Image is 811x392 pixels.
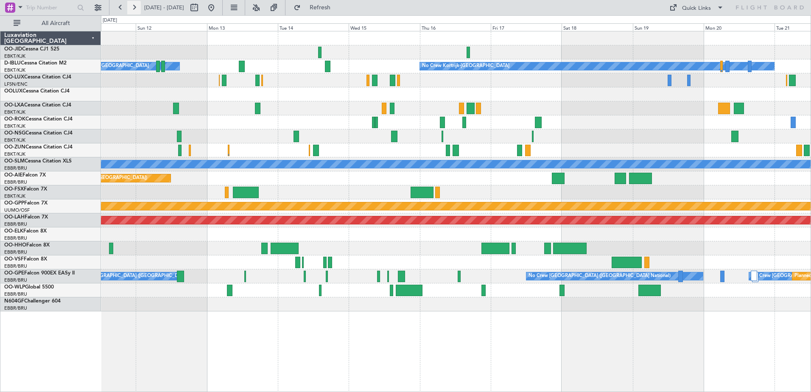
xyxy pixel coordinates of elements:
[26,1,75,14] input: Trip Number
[4,201,48,206] a: OO-GPPFalcon 7X
[4,159,25,164] span: OO-SLM
[4,47,22,52] span: OO-JID
[420,23,491,31] div: Thu 16
[4,235,27,241] a: EBBR/BRU
[4,299,61,304] a: N604GFChallenger 604
[207,23,278,31] div: Mon 13
[4,53,25,59] a: EBKT/KJK
[9,17,92,30] button: All Aircraft
[4,229,47,234] a: OO-ELKFalcon 8X
[302,5,338,11] span: Refresh
[4,75,71,80] a: OO-LUXCessna Citation CJ4
[4,221,27,227] a: EBBR/BRU
[278,23,349,31] div: Tue 14
[4,145,73,150] a: OO-ZUNCessna Citation CJ4
[4,243,50,248] a: OO-HHOFalcon 8X
[136,23,207,31] div: Sun 12
[4,305,27,311] a: EBBR/BRU
[4,89,22,94] span: OOLUX
[422,60,509,73] div: No Crew Kortrijk-[GEOGRAPHIC_DATA]
[22,20,89,26] span: All Aircraft
[144,4,184,11] span: [DATE] - [DATE]
[704,23,775,31] div: Mon 20
[4,61,21,66] span: D-IBLU
[633,23,704,31] div: Sun 19
[4,271,75,276] a: OO-GPEFalcon 900EX EASy II
[4,201,24,206] span: OO-GPP
[103,17,117,24] div: [DATE]
[4,263,27,269] a: EBBR/BRU
[491,23,562,31] div: Fri 17
[4,131,73,136] a: OO-NSGCessna Citation CJ4
[4,75,24,80] span: OO-LUX
[562,23,632,31] div: Sat 18
[4,61,67,66] a: D-IBLUCessna Citation M2
[4,277,27,283] a: EBBR/BRU
[4,285,54,290] a: OO-WLPGlobal 5500
[4,131,25,136] span: OO-NSG
[4,123,25,129] a: EBKT/KJK
[67,270,209,283] div: No Crew [GEOGRAPHIC_DATA] ([GEOGRAPHIC_DATA] National)
[4,117,73,122] a: OO-ROKCessna Citation CJ4
[4,165,27,171] a: EBBR/BRU
[4,173,22,178] span: OO-AIE
[4,257,24,262] span: OO-VSF
[4,47,59,52] a: OO-JIDCessna CJ1 525
[4,173,46,178] a: OO-AIEFalcon 7X
[4,285,25,290] span: OO-WLP
[665,1,728,14] button: Quick Links
[4,193,25,199] a: EBKT/KJK
[4,109,25,115] a: EBKT/KJK
[4,179,27,185] a: EBBR/BRU
[290,1,341,14] button: Refresh
[4,271,24,276] span: OO-GPE
[4,137,25,143] a: EBKT/KJK
[4,299,24,304] span: N604GF
[4,207,30,213] a: UUMO/OSF
[4,291,27,297] a: EBBR/BRU
[4,215,48,220] a: OO-LAHFalcon 7X
[4,243,26,248] span: OO-HHO
[4,159,72,164] a: OO-SLMCessna Citation XLS
[4,257,47,262] a: OO-VSFFalcon 8X
[4,187,24,192] span: OO-FSX
[4,151,25,157] a: EBKT/KJK
[4,103,71,108] a: OO-LXACessna Citation CJ4
[529,270,671,283] div: No Crew [GEOGRAPHIC_DATA] ([GEOGRAPHIC_DATA] National)
[4,215,25,220] span: OO-LAH
[4,187,47,192] a: OO-FSXFalcon 7X
[4,89,70,94] a: OOLUXCessna Citation CJ4
[4,249,27,255] a: EBBR/BRU
[4,145,25,150] span: OO-ZUN
[349,23,419,31] div: Wed 15
[4,67,25,73] a: EBKT/KJK
[682,4,711,13] div: Quick Links
[4,229,23,234] span: OO-ELK
[4,103,24,108] span: OO-LXA
[4,81,28,87] a: LFSN/ENC
[4,117,25,122] span: OO-ROK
